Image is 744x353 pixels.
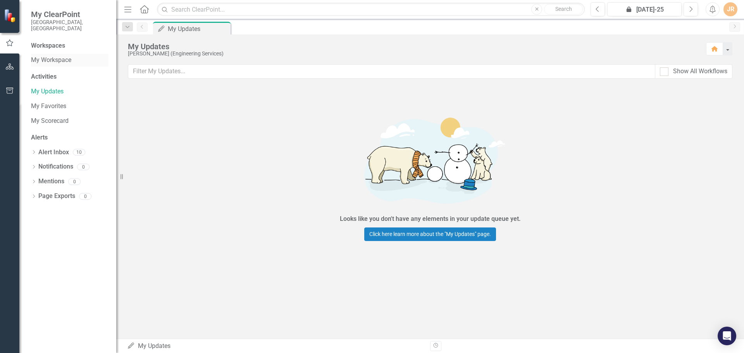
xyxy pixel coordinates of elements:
[31,102,108,111] a: My Favorites
[555,6,572,12] span: Search
[364,227,496,241] a: Click here learn more about the "My Updates" page.
[168,24,229,34] div: My Updates
[340,215,521,224] div: Looks like you don't have any elements in your update queue yet.
[38,192,75,201] a: Page Exports
[128,42,698,51] div: My Updates
[79,193,91,200] div: 0
[31,41,65,50] div: Workspaces
[38,162,73,171] a: Notifications
[31,87,108,96] a: My Updates
[31,19,108,32] small: [GEOGRAPHIC_DATA], [GEOGRAPHIC_DATA]
[31,72,108,81] div: Activities
[38,177,64,186] a: Mentions
[31,10,108,19] span: My ClearPoint
[31,56,108,65] a: My Workspace
[68,178,81,185] div: 0
[4,9,17,22] img: ClearPoint Strategy
[73,149,85,156] div: 10
[128,51,698,57] div: [PERSON_NAME] (Engineering Services)
[77,164,90,170] div: 0
[610,5,679,14] div: [DATE]-25
[31,117,108,126] a: My Scorecard
[607,2,682,16] button: [DATE]-25
[157,3,585,16] input: Search ClearPoint...
[718,327,736,345] div: Open Intercom Messenger
[544,4,583,15] button: Search
[723,2,737,16] button: JR
[673,67,727,76] div: Show All Workflows
[31,133,108,142] div: Alerts
[127,342,424,351] div: My Updates
[314,107,546,213] img: Getting started
[38,148,69,157] a: Alert Inbox
[128,64,655,79] input: Filter My Updates...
